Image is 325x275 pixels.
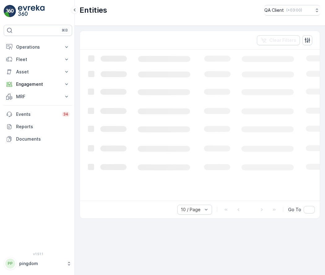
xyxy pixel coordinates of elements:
[16,94,60,100] p: MRF
[80,5,107,15] p: Entities
[5,259,15,268] div: PP
[288,207,301,213] span: Go To
[257,35,300,45] button: Clear Filters
[16,56,60,63] p: Fleet
[4,257,72,270] button: PPpingdom
[4,41,72,53] button: Operations
[16,81,60,87] p: Engagement
[4,78,72,90] button: Engagement
[264,5,320,15] button: QA Client(+03:00)
[264,7,284,13] p: QA Client
[16,44,60,50] p: Operations
[286,8,302,13] p: ( +03:00 )
[4,252,72,256] span: v 1.51.1
[16,124,70,130] p: Reports
[19,260,63,267] p: pingdom
[18,5,45,17] img: logo_light-DOdMpM7g.png
[4,108,72,120] a: Events34
[16,111,58,117] p: Events
[62,28,68,33] p: ⌘B
[16,69,60,75] p: Asset
[4,90,72,103] button: MRF
[4,5,16,17] img: logo
[16,136,70,142] p: Documents
[4,133,72,145] a: Documents
[63,112,68,117] p: 34
[4,120,72,133] a: Reports
[4,53,72,66] button: Fleet
[269,37,296,43] p: Clear Filters
[4,66,72,78] button: Asset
